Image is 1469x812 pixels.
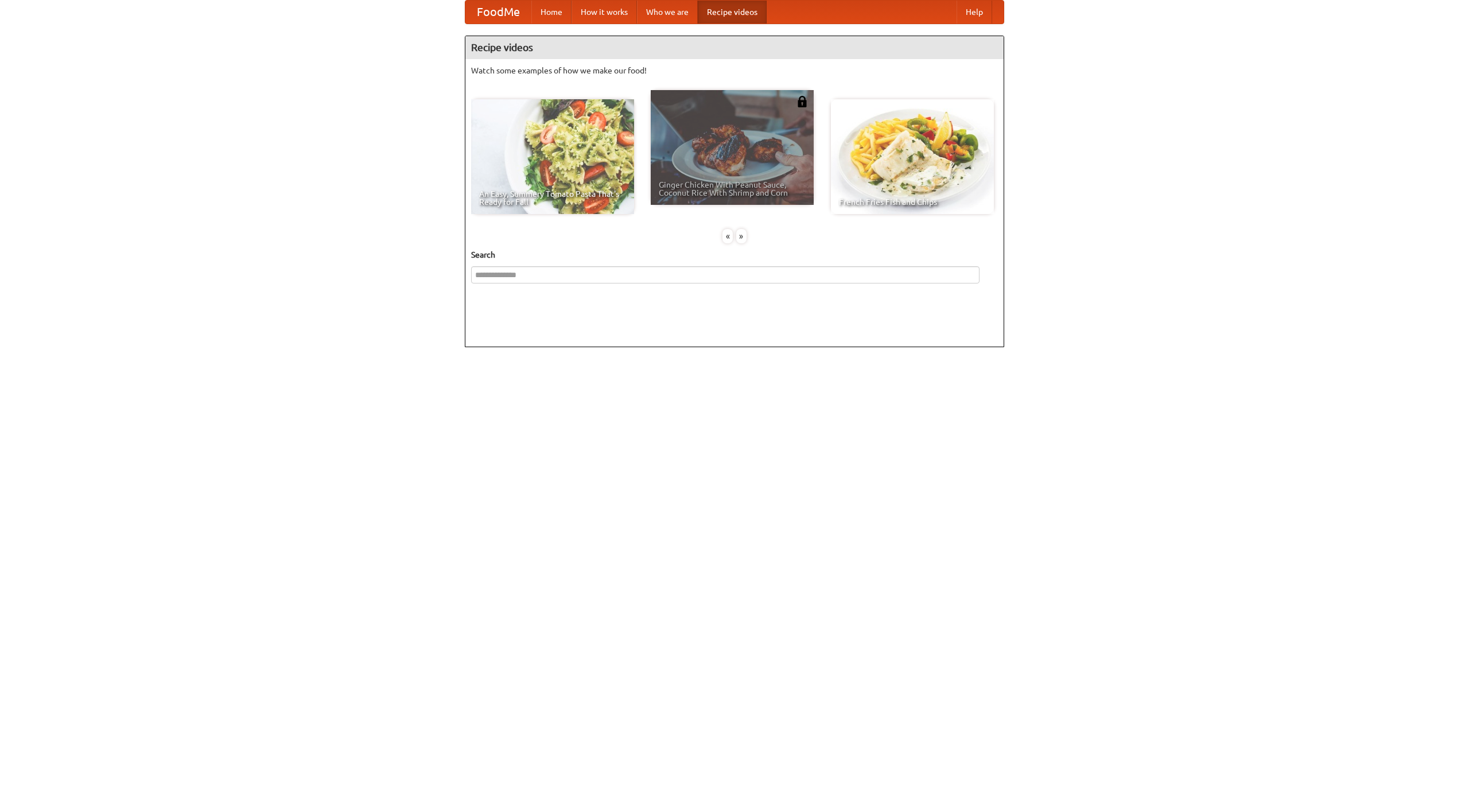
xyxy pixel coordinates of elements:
[465,1,531,24] a: FoodMe
[479,190,626,206] span: An Easy, Summery Tomato Pasta That's Ready for Fall
[637,1,698,24] a: Who we are
[796,96,808,107] img: 483408.png
[831,99,994,214] a: French Fries Fish and Chips
[957,1,992,24] a: Help
[465,36,1004,59] h4: Recipe videos
[471,249,998,261] h5: Search
[531,1,572,24] a: Home
[471,65,998,76] p: Watch some examples of how we make our food!
[736,229,747,243] div: »
[698,1,767,24] a: Recipe videos
[471,99,634,214] a: An Easy, Summery Tomato Pasta That's Ready for Fall
[722,229,733,243] div: «
[572,1,637,24] a: How it works
[839,198,986,206] span: French Fries Fish and Chips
